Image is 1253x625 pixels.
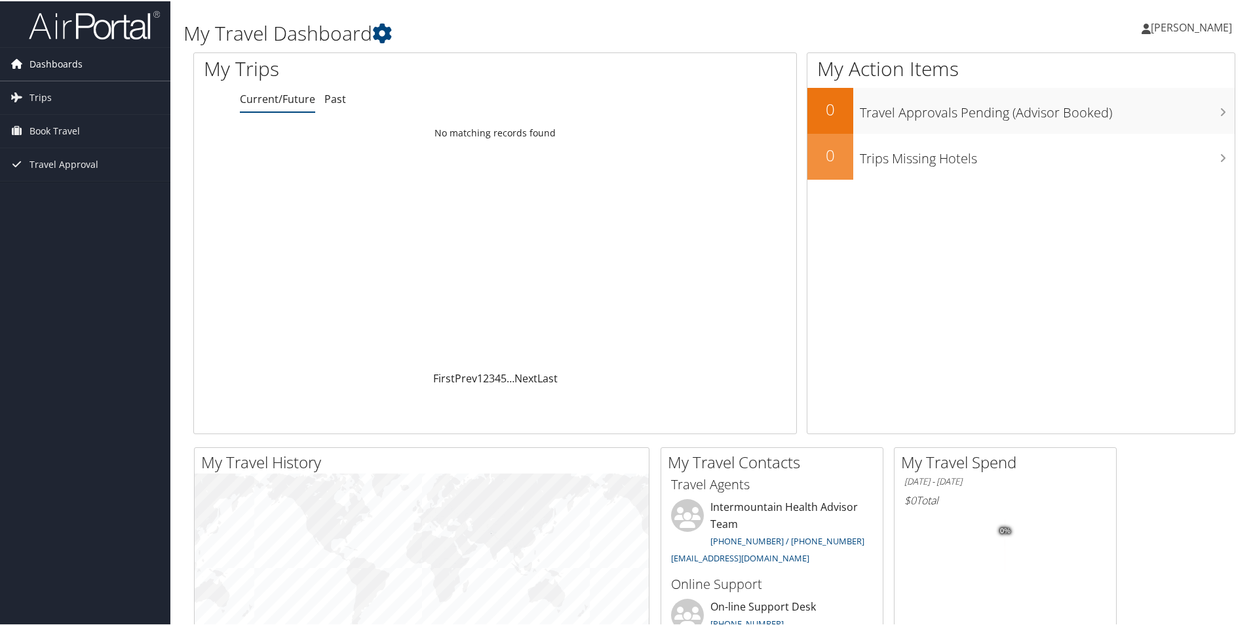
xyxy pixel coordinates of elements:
span: Dashboards [29,47,83,79]
a: Prev [455,370,477,384]
h3: Travel Approvals Pending (Advisor Booked) [860,96,1235,121]
span: Travel Approval [29,147,98,180]
h2: My Travel Spend [901,450,1116,472]
span: [PERSON_NAME] [1151,19,1232,33]
a: [PHONE_NUMBER] / [PHONE_NUMBER] [710,534,864,546]
a: 0Travel Approvals Pending (Advisor Booked) [807,87,1235,132]
h1: My Travel Dashboard [183,18,891,46]
span: … [507,370,514,384]
li: Intermountain Health Advisor Team [665,498,879,568]
a: 5 [501,370,507,384]
span: Book Travel [29,113,80,146]
a: Past [324,91,346,105]
td: No matching records found [194,120,796,144]
h3: Travel Agents [671,474,873,493]
a: 0Trips Missing Hotels [807,132,1235,178]
a: 3 [489,370,495,384]
a: 1 [477,370,483,384]
h3: Trips Missing Hotels [860,142,1235,167]
a: First [433,370,455,384]
a: [PERSON_NAME] [1142,7,1245,46]
a: Last [537,370,558,384]
h1: My Trips [204,54,535,81]
h3: Online Support [671,574,873,592]
tspan: 0% [1000,526,1011,534]
h2: 0 [807,97,853,119]
h6: Total [904,492,1106,506]
span: Trips [29,80,52,113]
h6: [DATE] - [DATE] [904,474,1106,487]
a: Next [514,370,537,384]
h1: My Action Items [807,54,1235,81]
h2: My Travel History [201,450,649,472]
h2: My Travel Contacts [668,450,883,472]
a: Current/Future [240,91,315,105]
a: 4 [495,370,501,384]
span: $0 [904,492,916,506]
a: [EMAIL_ADDRESS][DOMAIN_NAME] [671,551,809,563]
a: 2 [483,370,489,384]
img: airportal-logo.png [29,9,160,39]
h2: 0 [807,143,853,165]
